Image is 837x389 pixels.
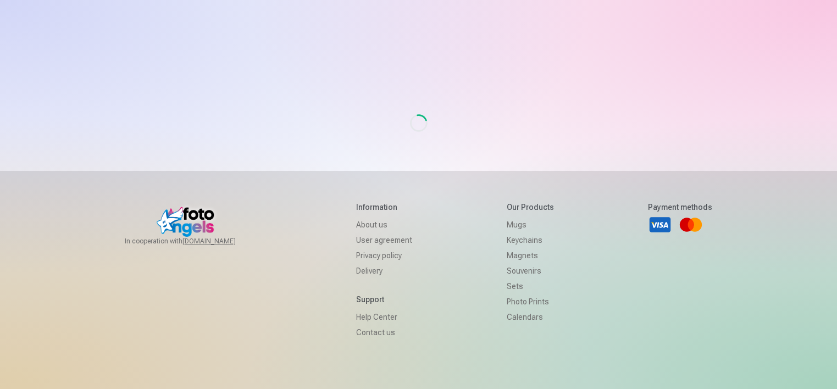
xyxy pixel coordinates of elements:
[125,237,262,246] span: In cooperation with
[356,294,412,305] h5: Support
[507,263,554,279] a: Souvenirs
[356,325,412,340] a: Contact us
[356,217,412,232] a: About us
[507,202,554,213] h5: Our products
[356,263,412,279] a: Delivery
[507,279,554,294] a: Sets
[679,213,703,237] a: Mastercard
[507,217,554,232] a: Mugs
[507,232,554,248] a: Keychains
[507,294,554,309] a: Photo prints
[648,213,672,237] a: Visa
[356,309,412,325] a: Help Center
[356,232,412,248] a: User agreement
[507,309,554,325] a: Calendars
[648,202,712,213] h5: Payment methods
[356,248,412,263] a: Privacy policy
[356,202,412,213] h5: Information
[507,248,554,263] a: Magnets
[182,237,262,246] a: [DOMAIN_NAME]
